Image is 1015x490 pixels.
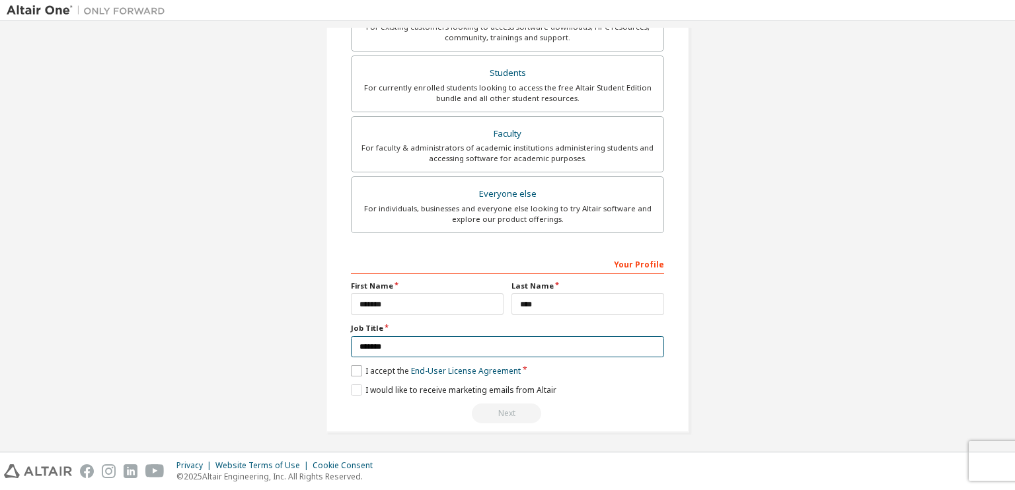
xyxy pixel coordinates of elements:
[176,460,215,471] div: Privacy
[351,403,664,423] div: Read and acccept EULA to continue
[145,464,165,478] img: youtube.svg
[7,4,172,17] img: Altair One
[351,253,664,274] div: Your Profile
[359,64,656,83] div: Students
[215,460,313,471] div: Website Terms of Use
[359,185,656,203] div: Everyone else
[124,464,137,478] img: linkedin.svg
[351,281,504,291] label: First Name
[80,464,94,478] img: facebook.svg
[351,323,664,333] label: Job Title
[411,365,521,376] a: End-User License Agreement
[359,83,656,104] div: For currently enrolled students looking to access the free Altair Student Edition bundle and all ...
[4,464,72,478] img: altair_logo.svg
[102,464,116,478] img: instagram.svg
[359,143,656,164] div: For faculty & administrators of academic institutions administering students and accessing softwa...
[359,203,656,225] div: For individuals, businesses and everyone else looking to try Altair software and explore our prod...
[511,281,664,291] label: Last Name
[359,125,656,143] div: Faculty
[351,365,521,376] label: I accept the
[359,22,656,43] div: For existing customers looking to access software downloads, HPC resources, community, trainings ...
[313,460,381,471] div: Cookie Consent
[351,384,556,396] label: I would like to receive marketing emails from Altair
[176,471,381,482] p: © 2025 Altair Engineering, Inc. All Rights Reserved.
